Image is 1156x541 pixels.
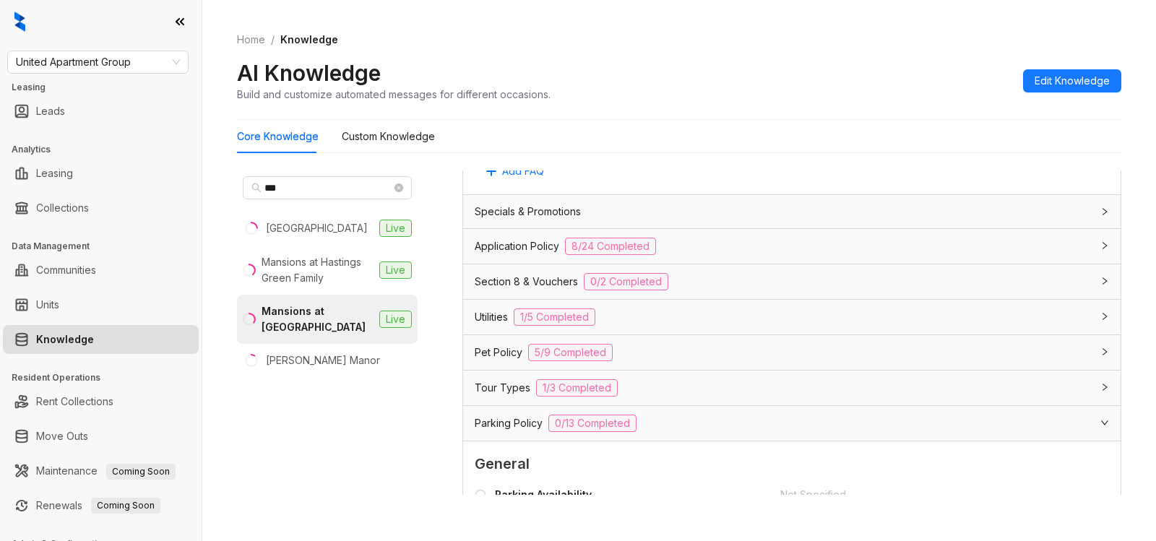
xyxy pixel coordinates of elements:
[36,325,94,354] a: Knowledge
[262,303,374,335] div: Mansions at [GEOGRAPHIC_DATA]
[475,380,530,396] span: Tour Types
[237,129,319,144] div: Core Knowledge
[36,387,113,416] a: Rent Collections
[463,195,1121,228] div: Specials & Promotions
[1100,312,1109,321] span: collapsed
[536,379,618,397] span: 1/3 Completed
[12,81,202,94] h3: Leasing
[463,229,1121,264] div: Application Policy8/24 Completed
[36,97,65,126] a: Leads
[475,274,578,290] span: Section 8 & Vouchers
[36,256,96,285] a: Communities
[463,371,1121,405] div: Tour Types1/3 Completed
[3,159,199,188] li: Leasing
[36,194,89,222] a: Collections
[271,32,275,48] li: /
[463,264,1121,299] div: Section 8 & Vouchers0/2 Completed
[237,59,381,87] h2: AI Knowledge
[475,453,1109,475] span: General
[1100,277,1109,285] span: collapsed
[3,290,199,319] li: Units
[262,254,374,286] div: Mansions at Hastings Green Family
[1100,207,1109,216] span: collapsed
[528,344,613,361] span: 5/9 Completed
[14,12,25,32] img: logo
[780,487,1069,503] div: Not Specified
[3,194,199,222] li: Collections
[1023,69,1121,92] button: Edit Knowledge
[463,335,1121,370] div: Pet Policy5/9 Completed
[36,491,160,520] a: RenewalsComing Soon
[36,159,73,188] a: Leasing
[3,325,199,354] li: Knowledge
[3,491,199,520] li: Renewals
[106,464,176,480] span: Coming Soon
[12,371,202,384] h3: Resident Operations
[266,220,368,236] div: [GEOGRAPHIC_DATA]
[463,300,1121,334] div: Utilities1/5 Completed
[16,51,180,73] span: United Apartment Group
[1100,418,1109,427] span: expanded
[394,183,403,192] span: close-circle
[475,415,543,431] span: Parking Policy
[495,487,628,503] div: Parking Availability
[251,183,262,193] span: search
[237,87,551,102] div: Build and customize automated messages for different occasions.
[379,220,412,237] span: Live
[280,33,338,46] span: Knowledge
[3,97,199,126] li: Leads
[379,261,412,279] span: Live
[3,256,199,285] li: Communities
[475,160,556,183] button: Add FAQ
[584,273,668,290] span: 0/2 Completed
[514,308,595,326] span: 1/5 Completed
[3,387,199,416] li: Rent Collections
[1100,383,1109,391] span: collapsed
[548,415,637,432] span: 0/13 Completed
[1035,73,1110,89] span: Edit Knowledge
[36,290,59,319] a: Units
[91,498,160,514] span: Coming Soon
[342,129,435,144] div: Custom Knowledge
[565,238,656,255] span: 8/24 Completed
[1100,241,1109,250] span: collapsed
[234,32,268,48] a: Home
[475,345,522,360] span: Pet Policy
[12,143,202,156] h3: Analytics
[3,422,199,451] li: Move Outs
[3,456,199,485] li: Maintenance
[502,163,544,179] span: Add FAQ
[266,352,380,368] div: [PERSON_NAME] Manor
[475,204,581,220] span: Specials & Promotions
[475,309,508,325] span: Utilities
[12,240,202,253] h3: Data Management
[1100,347,1109,356] span: collapsed
[463,406,1121,441] div: Parking Policy0/13 Completed
[379,311,412,328] span: Live
[36,422,88,451] a: Move Outs
[475,238,559,254] span: Application Policy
